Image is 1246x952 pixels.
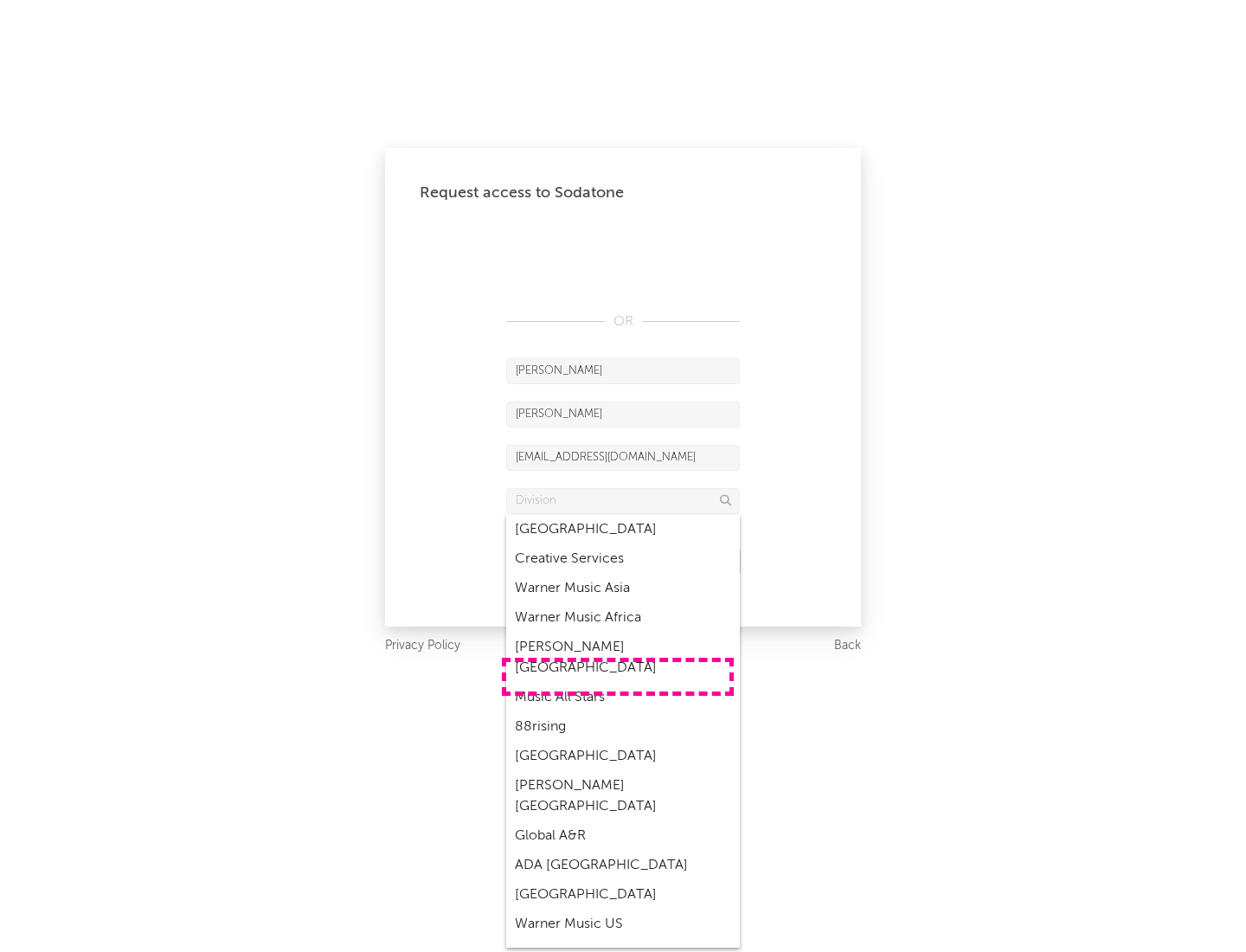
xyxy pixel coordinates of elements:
div: Warner Music US [506,910,740,939]
div: Creative Services [506,544,740,574]
div: [PERSON_NAME] [GEOGRAPHIC_DATA] [506,771,740,821]
div: [PERSON_NAME] [GEOGRAPHIC_DATA] [506,633,740,683]
div: [GEOGRAPHIC_DATA] [506,880,740,910]
input: Email [506,445,740,471]
div: Warner Music Africa [506,603,740,633]
input: First Name [506,358,740,384]
div: Request access to Sodatone [420,183,826,203]
input: Division [506,488,740,514]
div: Warner Music Asia [506,574,740,603]
div: [GEOGRAPHIC_DATA] [506,742,740,771]
div: Music All Stars [506,683,740,712]
div: Global A&R [506,821,740,851]
div: ADA [GEOGRAPHIC_DATA] [506,851,740,880]
div: OR [506,312,740,332]
input: Last Name [506,402,740,428]
div: 88rising [506,712,740,742]
a: Back [834,635,861,657]
a: Privacy Policy [385,635,460,657]
div: [GEOGRAPHIC_DATA] [506,515,740,544]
